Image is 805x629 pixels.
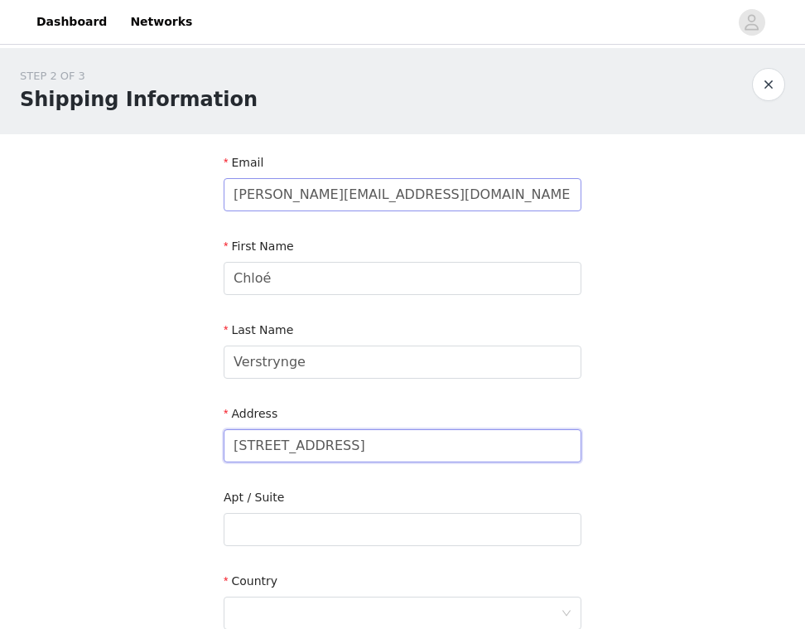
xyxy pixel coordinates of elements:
[562,608,571,620] i: icon: down
[20,85,258,114] h1: Shipping Information
[224,491,284,504] label: Apt / Suite
[224,407,277,420] label: Address
[120,3,202,41] a: Networks
[224,323,293,336] label: Last Name
[744,9,759,36] div: avatar
[27,3,117,41] a: Dashboard
[224,156,263,169] label: Email
[224,240,294,253] label: First Name
[224,574,277,588] label: Country
[20,68,258,85] div: STEP 2 OF 3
